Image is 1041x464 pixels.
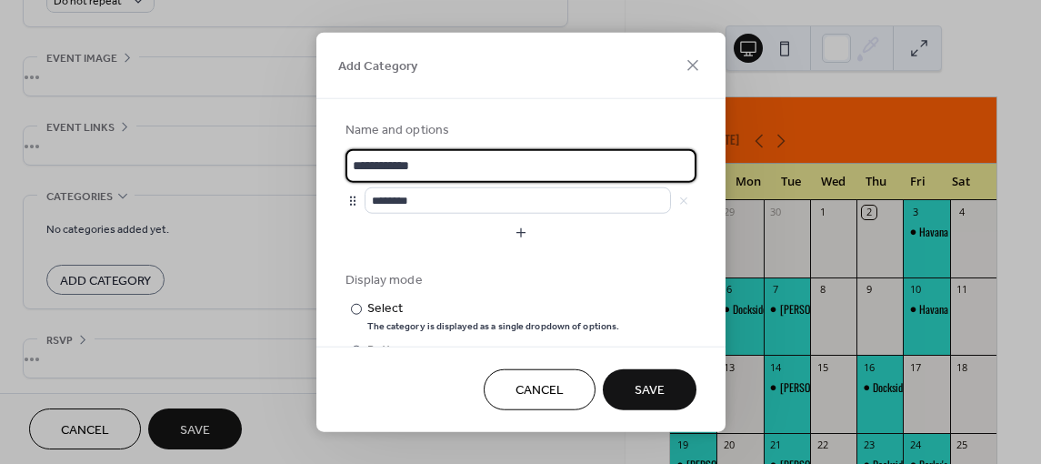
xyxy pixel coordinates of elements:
[484,368,596,409] button: Cancel
[515,381,564,400] span: Cancel
[603,368,696,409] button: Save
[345,121,693,140] div: Name and options
[367,341,560,360] div: Buttons
[338,57,417,76] span: Add Category
[367,299,616,318] div: Select
[635,381,665,400] span: Save
[367,320,620,333] div: The category is displayed as a single dropdown of options.
[345,271,693,290] div: Display mode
